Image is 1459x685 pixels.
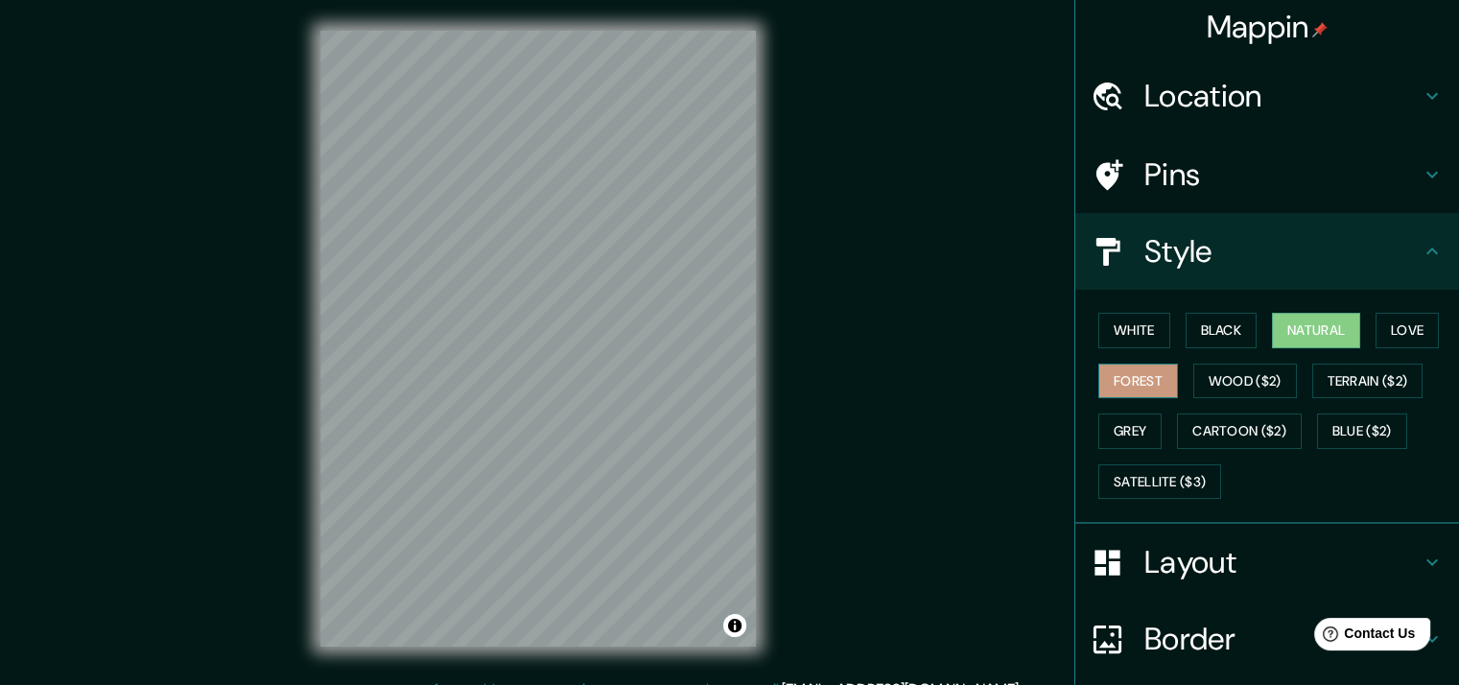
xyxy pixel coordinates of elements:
img: pin-icon.png [1312,22,1328,37]
div: Location [1075,58,1459,134]
div: Border [1075,601,1459,677]
button: Grey [1098,413,1162,449]
div: Layout [1075,524,1459,601]
div: Style [1075,213,1459,290]
button: Satellite ($3) [1098,464,1221,500]
h4: Style [1144,232,1421,271]
h4: Layout [1144,543,1421,581]
button: Black [1186,313,1258,348]
h4: Pins [1144,155,1421,194]
div: Pins [1075,136,1459,213]
canvas: Map [320,31,756,647]
button: Cartoon ($2) [1177,413,1302,449]
button: Love [1376,313,1439,348]
h4: Border [1144,620,1421,658]
button: Forest [1098,364,1178,399]
button: Toggle attribution [723,614,746,637]
h4: Mappin [1207,8,1329,46]
button: Natural [1272,313,1360,348]
iframe: Help widget launcher [1288,610,1438,664]
button: Terrain ($2) [1312,364,1424,399]
button: White [1098,313,1170,348]
button: Wood ($2) [1193,364,1297,399]
button: Blue ($2) [1317,413,1407,449]
h4: Location [1144,77,1421,115]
